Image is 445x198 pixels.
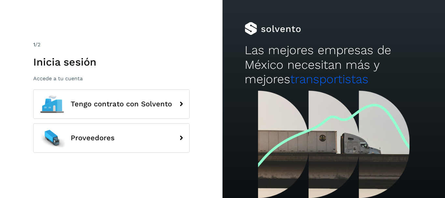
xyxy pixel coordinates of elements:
[71,100,172,108] span: Tengo contrato con Solvento
[245,43,423,86] h2: Las mejores empresas de México necesitan más y mejores
[33,41,190,49] div: /2
[290,72,368,86] span: transportistas
[33,123,190,153] button: Proveedores
[33,41,35,48] span: 1
[33,56,190,68] h1: Inicia sesión
[71,134,115,142] span: Proveedores
[33,89,190,119] button: Tengo contrato con Solvento
[33,75,190,82] p: Accede a tu cuenta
